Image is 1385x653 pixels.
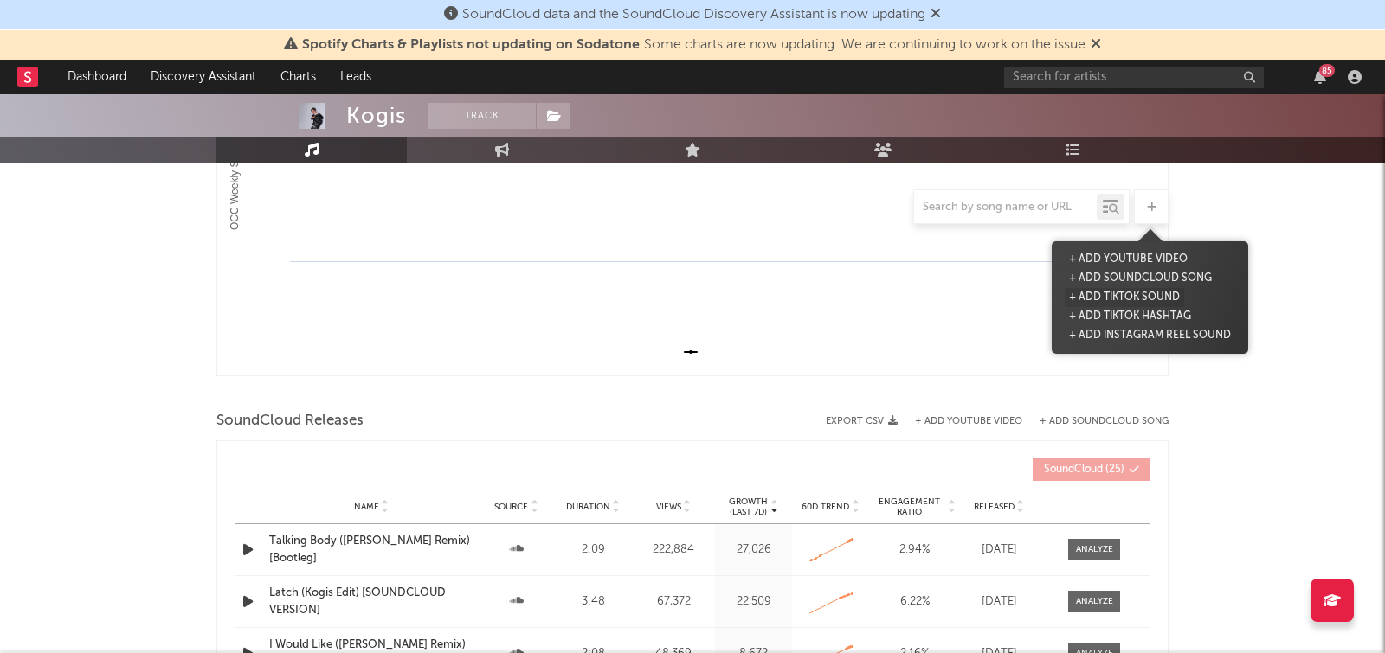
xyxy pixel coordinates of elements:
[268,60,328,94] a: Charts
[1065,269,1216,288] button: + Add SoundCloud Song
[898,417,1022,426] div: + Add YouTube Video
[428,103,536,129] button: Track
[1314,70,1326,84] button: 85
[964,593,1034,611] div: [DATE]
[1044,464,1124,475] span: ( 25 )
[566,502,610,512] span: Duration
[974,502,1015,512] span: Released
[873,496,945,517] span: Engagement Ratio
[1065,307,1195,326] button: + Add TikTok Hashtag
[1040,417,1169,426] button: + Add SoundCloud Song
[1065,288,1184,307] button: + Add TikTok Sound
[1044,464,1103,475] span: SoundCloud
[873,541,956,559] div: 2.94 %
[729,507,768,517] p: (Last 7d)
[1004,67,1264,88] input: Search for artists
[1065,250,1235,269] div: + Add YouTube Video
[302,38,640,52] span: Spotify Charts & Playlists not updating on Sodatone
[1065,250,1192,269] button: + Add YouTube Video
[216,411,364,432] span: SoundCloud Releases
[269,533,473,567] a: Talking Body ([PERSON_NAME] Remix) [Bootleg]
[346,103,406,129] div: Kogis
[1065,326,1235,345] button: + Add Instagram Reel Sound
[1091,38,1101,52] span: Dismiss
[914,201,1097,214] input: Search by song name or URL
[55,60,138,94] a: Dashboard
[915,417,1022,426] button: + Add YouTube Video
[462,8,925,22] span: SoundCloud data and the SoundCloud Discovery Assistant is now updating
[1022,417,1169,426] button: + Add SoundCloud Song
[719,541,788,559] div: 27,026
[1319,64,1335,77] div: 85
[559,541,628,559] div: 2:09
[1033,458,1150,481] button: SoundCloud(25)
[873,593,956,611] div: 6.22 %
[302,38,1085,52] span: : Some charts are now updating. We are continuing to work on the issue
[729,496,768,507] p: Growth
[636,593,712,611] div: 67,372
[636,541,712,559] div: 222,884
[229,129,241,230] text: OCC Weekly Streams
[931,8,941,22] span: Dismiss
[802,502,849,512] span: 60D Trend
[269,585,473,618] a: Latch (Kogis Edit) [SOUNDCLOUD VERSION]
[354,502,379,512] span: Name
[719,593,788,611] div: 22,509
[559,593,628,611] div: 3:48
[328,60,383,94] a: Leads
[494,502,528,512] span: Source
[656,502,681,512] span: Views
[826,416,898,426] button: Export CSV
[964,541,1034,559] div: [DATE]
[138,60,268,94] a: Discovery Assistant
